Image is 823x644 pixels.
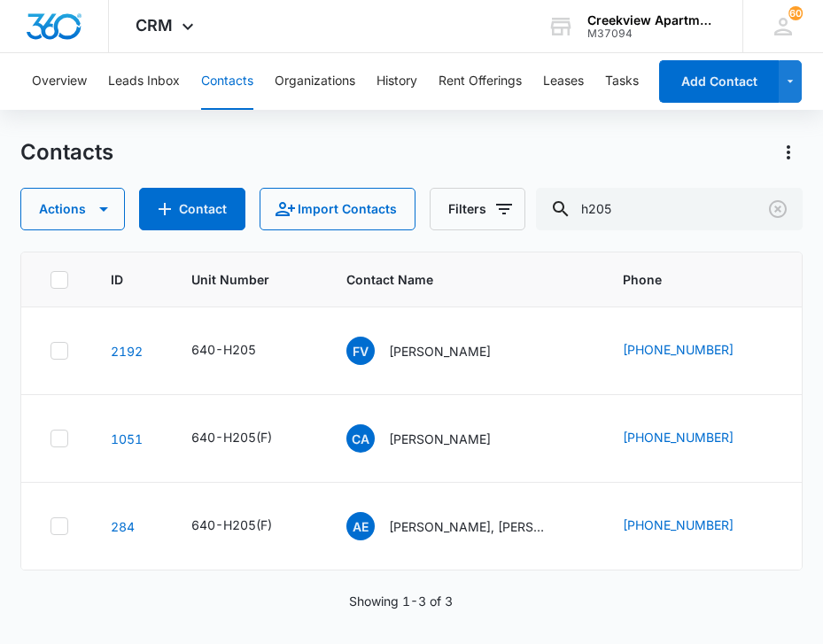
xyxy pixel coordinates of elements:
[111,344,143,359] a: Navigate to contact details page for Fabian Villegas
[346,270,555,289] span: Contact Name
[623,428,765,449] div: Phone - (970) 502-8483 - Select to Edit Field
[111,270,123,289] span: ID
[587,27,717,40] div: account id
[191,340,256,359] div: 640-H205
[389,342,491,361] p: [PERSON_NAME]
[191,270,304,289] span: Unit Number
[774,138,803,167] button: Actions
[191,340,288,361] div: Unit Number - 640-H205 - Select to Edit Field
[623,516,765,537] div: Phone - (937) 823-3545 - Select to Edit Field
[659,60,779,103] button: Add Contact
[377,53,417,110] button: History
[346,512,580,540] div: Contact Name - Abigail, Eyn Stapleton - Select to Edit Field
[389,517,548,536] p: [PERSON_NAME], [PERSON_NAME]
[543,53,584,110] button: Leases
[111,519,135,534] a: Navigate to contact details page for Abigail, Eyn Stapleton
[788,6,803,20] span: 60
[191,516,272,534] div: 640-H205(F)
[623,340,734,359] a: [PHONE_NUMBER]
[346,337,523,365] div: Contact Name - Fabian Villegas - Select to Edit Field
[788,6,803,20] div: notifications count
[191,516,304,537] div: Unit Number - 640-H205(F) - Select to Edit Field
[349,592,453,610] p: Showing 1-3 of 3
[111,431,143,446] a: Navigate to contact details page for Carlos Aria-Tena
[108,53,180,110] button: Leads Inbox
[623,340,765,361] div: Phone - (720) 581-3169 - Select to Edit Field
[605,53,639,110] button: Tasks
[764,195,792,223] button: Clear
[20,139,113,166] h1: Contacts
[346,337,375,365] span: FV
[139,188,245,230] button: Add Contact
[389,430,491,448] p: [PERSON_NAME]
[275,53,355,110] button: Organizations
[136,16,173,35] span: CRM
[587,13,717,27] div: account name
[346,424,375,453] span: CA
[191,428,272,446] div: 640-H205(F)
[346,512,375,540] span: AE
[623,270,740,289] span: Phone
[439,53,522,110] button: Rent Offerings
[32,53,87,110] button: Overview
[346,424,523,453] div: Contact Name - Carlos Aria-Tena - Select to Edit Field
[191,428,304,449] div: Unit Number - 640-H205(F) - Select to Edit Field
[536,188,803,230] input: Search Contacts
[260,188,415,230] button: Import Contacts
[20,188,124,230] button: Actions
[623,428,734,446] a: [PHONE_NUMBER]
[623,516,734,534] a: [PHONE_NUMBER]
[430,188,525,230] button: Filters
[201,53,253,110] button: Contacts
